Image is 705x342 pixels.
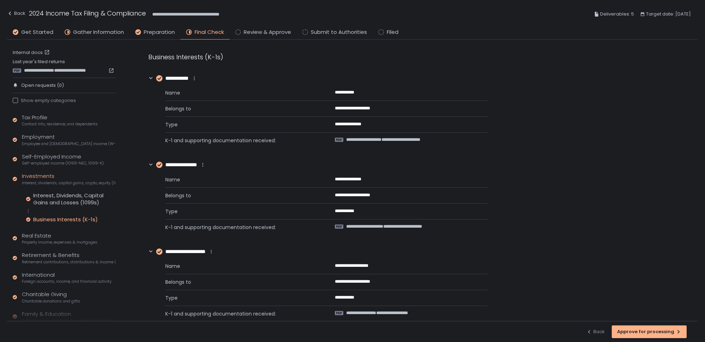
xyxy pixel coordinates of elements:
span: Retirement contributions, distributions & income (1099-R, 5498) [22,259,115,265]
span: K-1 and supporting documentation received: [165,310,318,317]
span: Review & Approve [244,28,291,36]
span: Tuition & loans, childcare, household, 529 plans [22,318,112,323]
span: Name [165,176,318,183]
span: Foreign accounts, income, and financial activity [22,279,112,284]
span: Target date: [DATE] [646,10,691,18]
button: Back [586,325,605,338]
span: Type [165,208,318,215]
div: Charitable Giving [22,290,80,304]
div: Real Estate [22,232,97,245]
span: Gather Information [73,28,124,36]
span: Contact info, residence, and dependents [22,121,98,127]
span: Property income, expenses & mortgages [22,240,97,245]
div: Business Interests (K-1s) [33,216,98,223]
span: Get Started [21,28,53,36]
span: Deliverables: 5 [600,10,634,18]
span: Name [165,89,318,96]
span: Belongs to [165,105,318,112]
div: Employment [22,133,115,146]
div: Back [586,329,605,335]
div: Tax Profile [22,114,98,127]
span: Preparation [144,28,175,36]
span: Type [165,121,318,128]
h1: 2024 Income Tax Filing & Compliance [29,8,146,18]
div: Approve for processing [617,329,681,335]
span: Interest, dividends, capital gains, crypto, equity (1099s, K-1s) [22,180,115,186]
span: Employee and [DEMOGRAPHIC_DATA] income (W-2s) [22,141,115,146]
span: Name [165,263,318,270]
a: Internal docs [13,49,51,56]
span: K-1 and supporting documentation received: [165,137,318,144]
div: Interest, Dividends, Capital Gains and Losses (1099s) [33,192,115,206]
div: Back [7,9,25,18]
span: Belongs to [165,192,318,199]
span: Charitable donations and gifts [22,299,80,304]
button: Back [7,8,25,20]
div: Retirement & Benefits [22,251,115,265]
span: Submit to Authorities [311,28,367,36]
span: Final Check [195,28,224,36]
div: Investments [22,172,115,186]
div: Self-Employed Income [22,153,104,166]
span: K-1 and supporting documentation received: [165,224,318,231]
span: Belongs to [165,278,318,286]
div: Family & Education [22,310,112,324]
button: Approve for processing [612,325,687,338]
span: Open requests (0) [21,82,64,89]
span: Filed [387,28,398,36]
div: Business Interests (K-1s) [148,52,487,62]
span: Self-employed income (1099-NEC, 1099-K) [22,161,104,166]
span: Type [165,294,318,301]
div: International [22,271,112,284]
div: Last year's filed returns [13,59,115,73]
